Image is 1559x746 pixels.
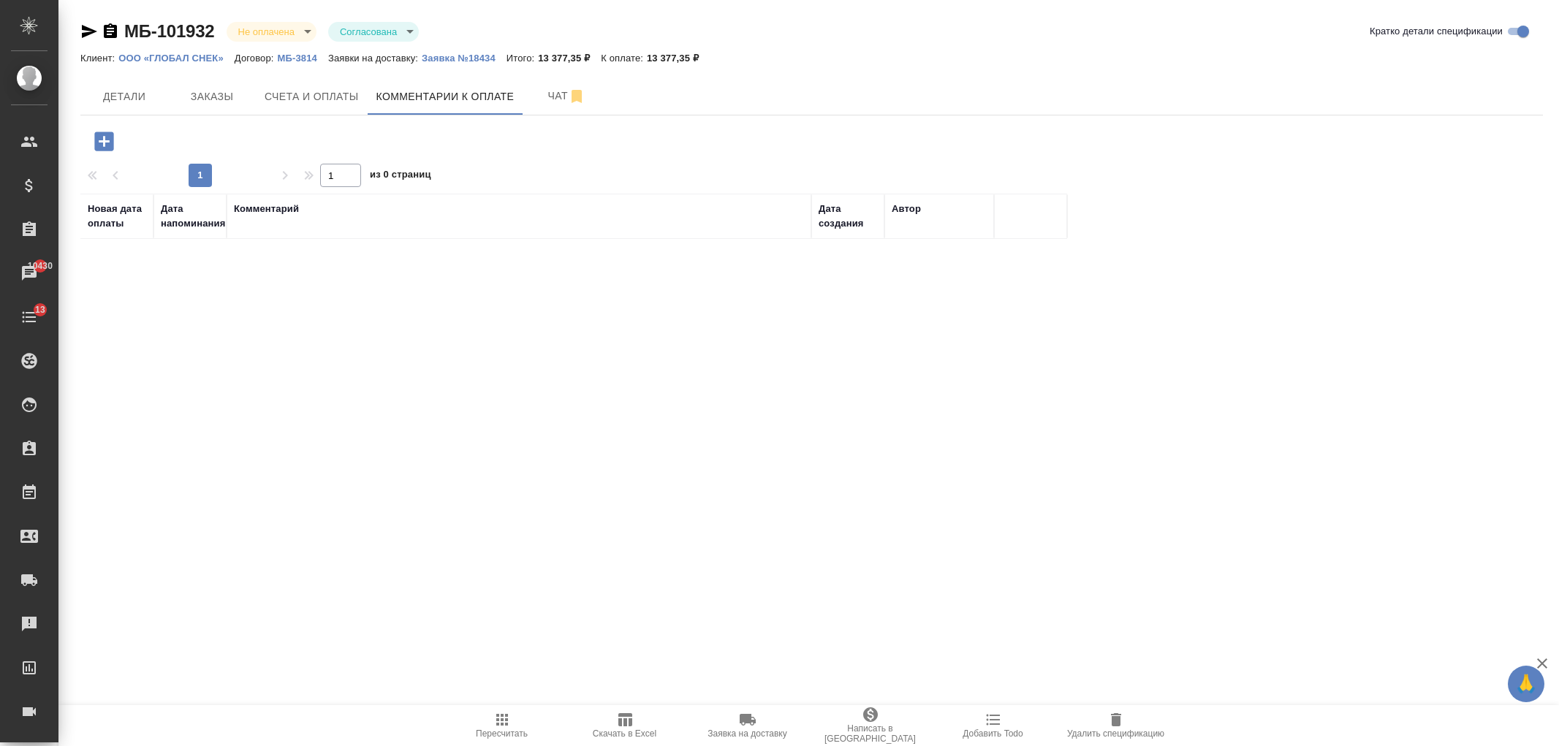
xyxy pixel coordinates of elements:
div: Новая дата оплаты [88,202,146,231]
p: Договор: [235,53,278,64]
p: 13 377,35 ₽ [647,53,710,64]
span: Заказы [177,88,247,106]
button: Согласована [335,26,401,38]
div: Не оплачена [328,22,419,42]
a: МБ-3814 [278,51,328,64]
span: Чат [531,87,602,105]
button: Скопировать ссылку [102,23,119,40]
span: из 0 страниц [370,166,431,187]
span: Кратко детали спецификации [1370,24,1503,39]
p: Клиент: [80,53,118,64]
a: 10430 [4,255,55,292]
div: Не оплачена [227,22,316,42]
a: ООО «ГЛОБАЛ СНЕК» [118,51,235,64]
a: МБ-101932 [124,21,215,41]
div: Дата напоминания [161,202,225,231]
button: Добавить комментарий [84,126,124,156]
span: Счета и оплаты [265,88,359,106]
p: К оплате: [601,53,647,64]
button: Не оплачена [234,26,299,38]
div: Дата создания [819,202,877,231]
a: 13 [4,299,55,335]
span: 10430 [19,259,61,273]
span: 🙏 [1514,669,1539,699]
p: 13 377,35 ₽ [538,53,601,64]
span: Комментарии к оплате [376,88,515,106]
button: Скопировать ссылку для ЯМессенджера [80,23,98,40]
span: Детали [89,88,159,106]
span: 13 [26,302,54,317]
p: Итого: [507,53,538,64]
p: Заявки на доставку: [328,53,422,64]
button: Заявка №18434 [422,51,507,66]
p: МБ-3814 [278,53,328,64]
p: Заявка №18434 [422,53,507,64]
div: Комментарий [234,202,299,216]
p: ООО «ГЛОБАЛ СНЕК» [118,53,235,64]
div: Автор [892,202,921,216]
button: 🙏 [1508,666,1544,702]
svg: Отписаться [568,88,585,105]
